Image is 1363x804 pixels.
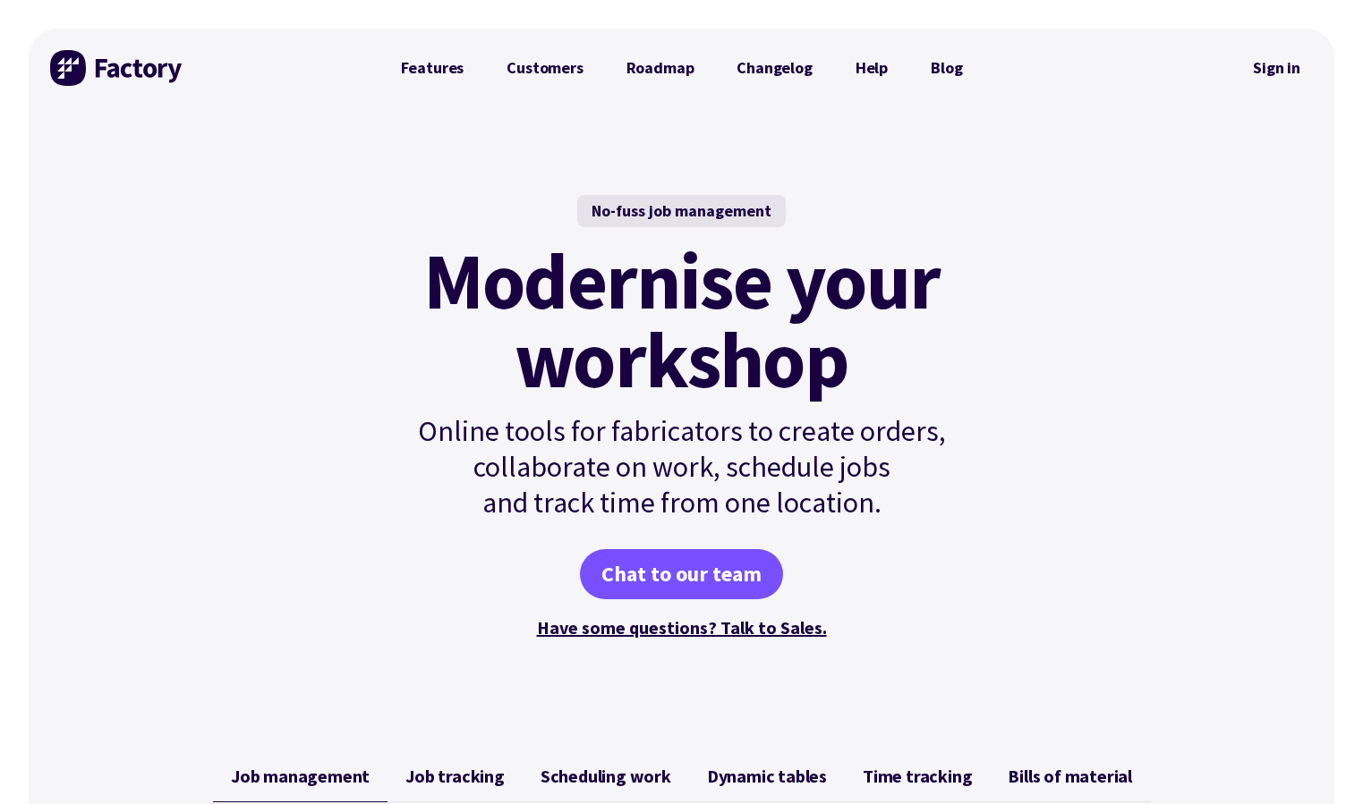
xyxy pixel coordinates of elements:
p: Online tools for fabricators to create orders, collaborate on work, schedule jobs and track time ... [379,413,984,520]
nav: Secondary Navigation [1240,47,1313,89]
a: Sign in [1240,47,1313,89]
nav: Primary Navigation [379,50,984,86]
span: Job management [231,766,370,787]
mark: Modernise your workshop [423,241,940,399]
div: No-fuss job management [577,195,786,227]
a: Roadmap [605,50,716,86]
span: Dynamic tables [707,766,827,787]
span: Bills of material [1008,766,1132,787]
a: Have some questions? Talk to Sales. [537,616,827,639]
span: Scheduling work [541,766,671,787]
a: Features [379,50,486,86]
a: Changelog [715,50,833,86]
a: Chat to our team [580,549,783,599]
a: Help [834,50,909,86]
a: Customers [485,50,604,86]
a: Blog [909,50,984,86]
span: Job tracking [405,766,505,787]
span: Time tracking [863,766,972,787]
img: Factory [50,50,184,86]
iframe: Chat Widget [1274,718,1363,804]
